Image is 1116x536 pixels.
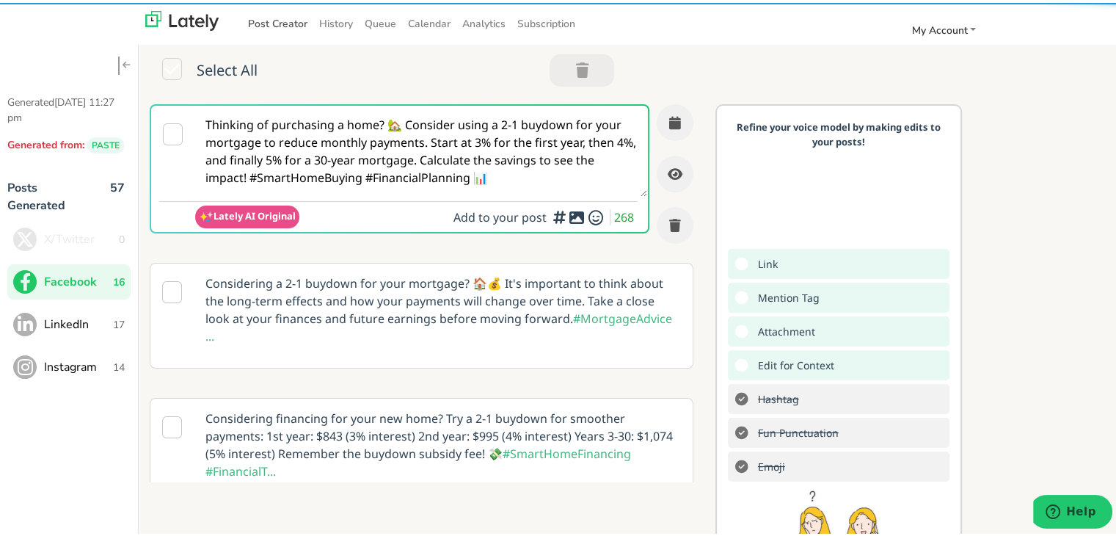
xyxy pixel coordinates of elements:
[905,15,982,40] a: My Account
[44,313,113,330] span: LinkedIn
[751,318,819,339] span: Add a video or photo or swap out the default image from any link for increased visual appeal.
[7,176,81,211] p: Posts Generated
[573,308,672,324] span: #MortgageAdvice
[456,9,511,33] a: Analytics
[110,176,125,219] span: 57
[7,93,114,122] span: [DATE] 11:27 pm
[113,272,125,287] span: 16
[113,314,125,330] span: 17
[453,206,550,222] span: Add to your post
[313,9,359,33] a: History
[735,117,943,146] p: Refine your voice model by making edits to your posts!
[568,214,586,215] i: Add a video or photo or swap out the default image from any link for increased visual appeal
[402,9,456,33] a: Calendar
[205,325,214,341] span: ...
[87,134,124,151] span: PASTE
[44,228,119,245] span: X/Twitter
[7,261,131,297] button: Facebook16
[44,270,113,288] span: Facebook
[7,304,131,339] button: LinkedIn17
[113,357,125,372] span: 14
[614,206,638,222] span: 268
[119,229,125,245] span: 0
[550,51,614,84] button: Trash 0 Post
[751,419,842,441] s: Add exclamation marks, ellipses, etc. to better communicate tone.
[194,261,692,353] p: Considering a 2-1 buydown for your mortgage? 🏠💰 It's important to think about the long-term effec...
[44,355,113,373] span: Instagram
[511,9,581,33] a: Subscription
[751,385,803,407] s: Add hashtags for context vs. index rankings for increased engagement.
[359,9,402,33] a: Queue
[751,284,823,305] span: Add mention tags to leverage the sharing power of others.
[7,92,131,123] p: Generated
[751,352,838,373] span: Double-check the A.I. to make sure nothing wonky got thru.
[145,8,219,28] img: lately_logo_nav.700ca2e7.jpg
[657,204,693,241] button: Trash this Post
[1033,492,1112,529] iframe: Opens a widget where you can find more information
[751,453,789,474] s: Add emojis to clarify and drive home the tone of your message.
[503,443,631,459] span: #SmartHomeFinancing
[199,207,214,222] img: pYdxOytzgAAAABJRU5ErkJggg==
[587,214,605,215] i: Add emojis to clarify and drive home the tone of your message.
[242,9,313,33] a: Post Creator
[214,206,296,220] span: Lately AI Original
[911,21,967,35] span: My Account
[408,14,451,28] span: Calendar
[7,135,84,149] span: Generated from:
[194,396,692,488] p: Considering financing for your new home? Try a 2-1 buydown for smoother payments: 1st year: $843 ...
[205,460,276,477] span: #FinancialT...
[751,250,781,272] span: Add a link to drive traffic to a website or landing page.
[197,57,258,81] span: Select All
[657,101,693,138] button: Schedule this Post
[657,153,693,189] button: Preview this Post
[7,347,131,382] button: Instagram14
[7,219,131,254] button: X/Twitter0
